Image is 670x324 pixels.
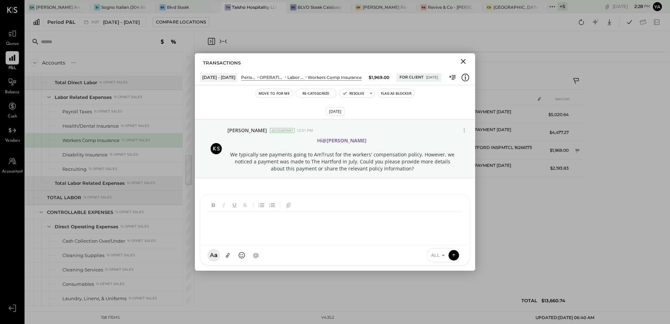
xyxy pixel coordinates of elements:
div: Payroll Taxes [62,108,92,115]
span: Cash [8,114,17,120]
td: $2,193.83 [545,159,572,177]
div: Cash Collection Over/Under [62,238,125,244]
span: 12:51 PM [296,128,313,133]
button: Bold [209,200,218,210]
button: Re-Categorize [296,89,336,97]
button: Strikethrough [240,200,249,210]
a: Balance [0,75,24,96]
span: P&L [8,65,16,72]
div: BLVD Steak Calabasas [298,4,341,10]
div: Sogno Italian (304 Restaurant) [101,4,145,10]
td: $5,020.64 [545,106,572,123]
button: Ordered List [267,200,276,210]
div: [DATE] [326,107,344,116]
div: GA [29,4,35,11]
div: Direct Operating Expenses [55,223,118,230]
button: @ [249,249,262,262]
div: Disability Insurance [62,151,108,158]
span: Accountant [2,169,23,175]
button: Close panel [207,37,216,46]
span: ALL [431,252,440,258]
button: Flag as Blocker [378,89,414,97]
div: R& [421,4,427,11]
div: BS [159,4,166,11]
div: Cleaning Supplies [62,252,104,259]
td: $4,477.27 [545,123,572,141]
p: Hi We typically see payments going to AmTrust for the workers' compensation policy. However, we n... [227,137,457,172]
div: Labor Related Expenses [55,94,112,101]
button: Add URL [284,200,293,210]
div: Cleaning Services [62,266,103,273]
div: Accountant [270,128,295,133]
div: Taisho Hospitality LLC [232,4,276,10]
div: % of NET SALES [105,267,134,272]
div: For Client [399,75,424,80]
div: [DATE] [426,75,438,80]
div: OPERATING EXPENSES (EBITDA) [260,74,284,80]
div: BS [290,4,296,11]
div: CONTROLLABLE EXPENSES [47,209,113,216]
span: [DATE] - [DATE] [103,19,140,26]
div: Total Labor Related Expenses [55,180,125,187]
div: Accounts [42,59,65,66]
div: TH [225,4,231,11]
div: % of NET SALES [107,253,135,258]
div: Labor Related Expenses [287,74,304,80]
div: % of NET SALES [115,210,144,215]
div: [DATE] - [DATE] [200,73,238,82]
div: [PERSON_NAME] Arso [36,4,80,10]
span: UPDATED: [DATE] 06:40 AM [535,315,594,320]
div: $1,969.00 [369,74,389,80]
div: Blvd Steak [167,4,189,10]
div: [PERSON_NAME] Restaurant & Deli [363,4,406,10]
div: Consumables [62,281,94,288]
div: % of NET SALES [89,167,117,171]
div: [DATE] [613,3,650,10]
div: % of NET SALES [94,109,122,114]
span: @ [253,252,259,259]
th: AMOUNT [545,93,572,106]
button: Aa [207,249,220,262]
a: Cash [0,100,24,120]
span: [PERSON_NAME] [227,127,267,134]
div: Recruiting [62,166,87,173]
button: Resolve [340,89,367,97]
td: $1,969.00 [545,141,572,159]
div: % of NET SALES [127,238,156,243]
span: Balance [5,89,20,96]
div: % of NET SALES [99,80,128,85]
span: Queue [6,41,19,47]
div: SI [94,4,100,11]
div: % of NET SALES [121,224,149,229]
button: Ya [652,1,663,12]
div: % of NET SALES [121,123,149,128]
span: P07 [91,20,101,24]
div: Compare Locations [156,19,206,25]
div: Health/Dental Insurance [62,123,119,129]
div: Period P&L [47,19,75,26]
a: P&L [0,51,24,72]
div: % of NET SALES [110,152,138,157]
div: TRANSACTIONS [200,59,243,67]
div: Revive & Co - [PERSON_NAME] [428,4,472,10]
button: Period P&L P07[DATE] - [DATE] [43,17,146,27]
a: Vendors [0,124,24,144]
div: Total Direct Labor [55,79,97,86]
div: Workers Comp Insurance [308,74,362,80]
div: % of NET SALES [114,95,142,100]
div: 158 items [101,315,120,320]
strong: @[PERSON_NAME] [322,137,367,144]
button: Italic [219,200,228,210]
div: [GEOGRAPHIC_DATA][PERSON_NAME] [493,4,537,10]
div: TOTAL LABOR [47,194,81,201]
button: Collapse panel (e) [219,37,227,46]
div: % of NET SALES [127,181,155,185]
span: a [214,252,218,259]
button: Unordered List [257,200,266,210]
button: Compare Locations [153,17,209,27]
a: Queue [0,27,24,47]
button: Close [457,57,470,66]
div: % of NET SALES [129,296,157,301]
div: v 4.35.2 [321,315,334,320]
button: Move to for me [256,89,293,97]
